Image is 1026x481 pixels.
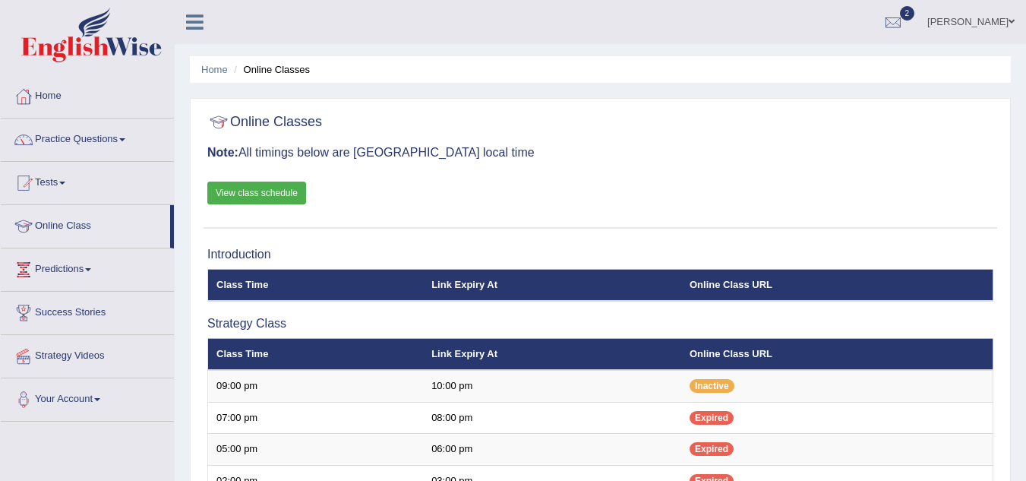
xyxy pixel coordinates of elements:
td: 09:00 pm [208,370,424,402]
th: Link Expiry At [423,269,681,301]
b: Note: [207,146,238,159]
a: Home [1,75,174,113]
th: Class Time [208,269,424,301]
th: Online Class URL [681,269,993,301]
h2: Online Classes [207,111,322,134]
a: View class schedule [207,182,306,204]
span: Inactive [690,379,734,393]
a: Home [201,64,228,75]
td: 05:00 pm [208,434,424,466]
td: 06:00 pm [423,434,681,466]
th: Class Time [208,338,424,370]
a: Tests [1,162,174,200]
a: Online Class [1,205,170,243]
td: 08:00 pm [423,402,681,434]
th: Online Class URL [681,338,993,370]
a: Success Stories [1,292,174,330]
li: Online Classes [230,62,310,77]
td: 07:00 pm [208,402,424,434]
th: Link Expiry At [423,338,681,370]
span: Expired [690,411,734,425]
a: Strategy Videos [1,335,174,373]
h3: All timings below are [GEOGRAPHIC_DATA] local time [207,146,993,160]
span: Expired [690,442,734,456]
h3: Strategy Class [207,317,993,331]
td: 10:00 pm [423,370,681,402]
a: Your Account [1,378,174,416]
a: Predictions [1,248,174,286]
span: 2 [900,6,915,21]
h3: Introduction [207,248,993,261]
a: Practice Questions [1,119,174,157]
